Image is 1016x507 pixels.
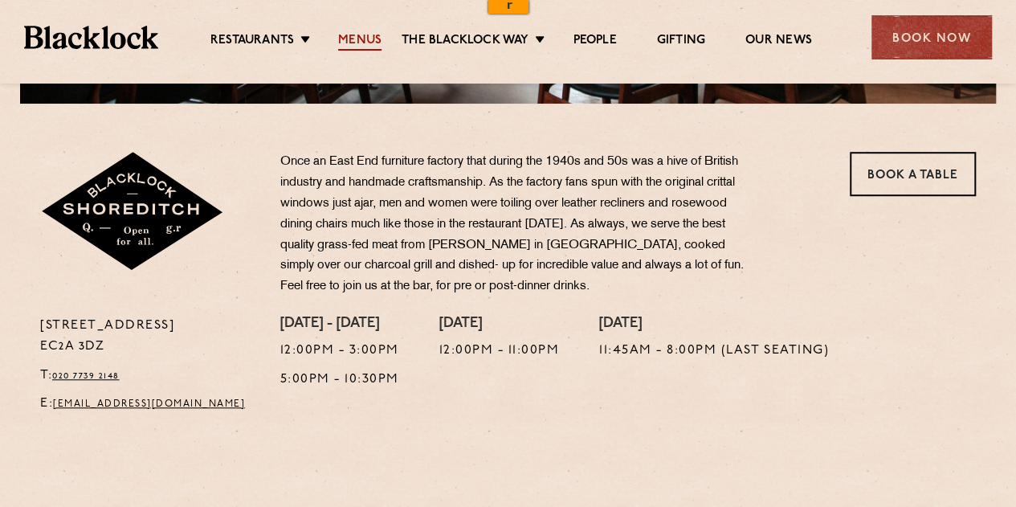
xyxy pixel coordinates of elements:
[40,366,256,386] p: T:
[280,152,754,297] p: Once an East End furniture factory that during the 1940s and 50s was a hive of British industry a...
[871,15,992,59] div: Book Now
[247,4,324,16] input: ASIN
[53,399,245,409] a: [EMAIL_ADDRESS][DOMAIN_NAME]
[280,341,399,362] p: 12:00pm - 3:00pm
[402,33,528,51] a: The Blacklock Way
[39,6,59,26] img: amfoley
[573,33,616,51] a: People
[439,316,560,333] h4: [DATE]
[300,16,327,28] a: Clear
[85,6,214,27] input: ASIN, PO, Alias, + more...
[338,33,382,51] a: Menus
[599,316,829,333] h4: [DATE]
[40,316,256,358] p: [STREET_ADDRESS] EC2A 3DZ
[274,16,300,28] a: Copy
[40,152,226,272] img: Shoreditch-stamp-v2-default.svg
[850,152,976,196] a: Book a Table
[657,33,705,51] a: Gifting
[24,26,158,48] img: BL_Textured_Logo-footer-cropped.svg
[40,394,256,415] p: E:
[439,341,560,362] p: 12:00pm - 11:00pm
[280,316,399,333] h4: [DATE] - [DATE]
[745,33,812,51] a: Our News
[280,370,399,390] p: 5:00pm - 10:30pm
[52,371,120,381] a: 020 7739 2148
[247,16,274,28] a: View
[210,33,294,51] a: Restaurants
[599,341,829,362] p: 11:45am - 8:00pm (Last seating)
